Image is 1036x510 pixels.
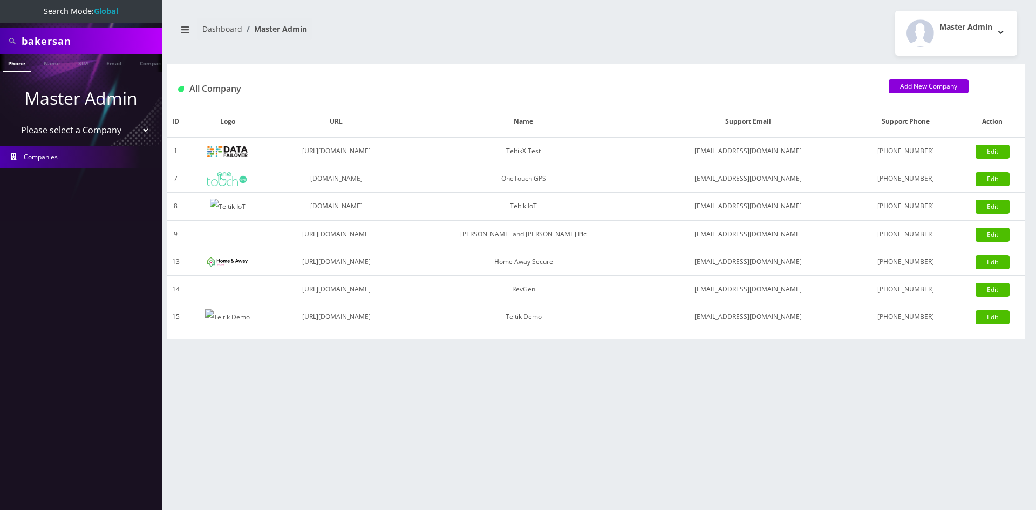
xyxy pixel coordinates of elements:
td: [EMAIL_ADDRESS][DOMAIN_NAME] [645,275,851,303]
a: Edit [976,228,1010,242]
th: Action [960,106,1025,138]
td: [PHONE_NUMBER] [851,165,960,193]
td: [PERSON_NAME] and [PERSON_NAME] Plc [402,220,645,248]
span: Companies [24,152,58,161]
nav: breadcrumb [175,18,588,49]
th: Support Email [645,106,851,138]
td: OneTouch GPS [402,165,645,193]
td: [URL][DOMAIN_NAME] [270,275,402,303]
td: [DOMAIN_NAME] [270,193,402,221]
a: Company [134,54,171,71]
span: Search Mode: [44,6,118,16]
a: Edit [976,200,1010,214]
img: Home Away Secure [207,257,248,267]
h2: Master Admin [939,23,992,32]
td: [URL][DOMAIN_NAME] [270,138,402,165]
button: Master Admin [895,11,1017,56]
img: TeltikX Test [207,146,248,157]
td: 15 [167,303,185,330]
td: [EMAIL_ADDRESS][DOMAIN_NAME] [645,165,851,193]
input: Search All Companies [22,31,159,51]
li: Master Admin [242,23,307,35]
td: [EMAIL_ADDRESS][DOMAIN_NAME] [645,138,851,165]
td: Home Away Secure [402,248,645,275]
th: URL [270,106,402,138]
td: [PHONE_NUMBER] [851,303,960,330]
img: OneTouch GPS [207,172,248,186]
td: [PHONE_NUMBER] [851,138,960,165]
td: [EMAIL_ADDRESS][DOMAIN_NAME] [645,220,851,248]
td: Teltik IoT [402,193,645,221]
td: 14 [167,275,185,303]
td: TeltikX Test [402,138,645,165]
td: [EMAIL_ADDRESS][DOMAIN_NAME] [645,193,851,221]
h1: All Company [178,84,873,94]
td: [URL][DOMAIN_NAME] [270,248,402,275]
a: Name [38,54,65,71]
th: Support Phone [851,106,960,138]
th: Name [402,106,645,138]
td: RevGen [402,275,645,303]
td: 13 [167,248,185,275]
a: SIM [73,54,93,71]
a: Edit [976,172,1010,186]
img: All Company [178,86,184,92]
img: Teltik Demo [205,309,250,325]
a: Edit [976,310,1010,324]
a: Phone [3,54,31,72]
td: Teltik Demo [402,303,645,330]
th: Logo [185,106,270,138]
td: 7 [167,165,185,193]
td: 9 [167,220,185,248]
td: [PHONE_NUMBER] [851,220,960,248]
td: 8 [167,193,185,221]
td: 1 [167,138,185,165]
td: [PHONE_NUMBER] [851,248,960,275]
a: Edit [976,255,1010,269]
td: [PHONE_NUMBER] [851,275,960,303]
td: [EMAIL_ADDRESS][DOMAIN_NAME] [645,303,851,330]
td: [DOMAIN_NAME] [270,165,402,193]
a: Add New Company [889,79,969,93]
a: Edit [976,283,1010,297]
strong: Global [94,6,118,16]
img: Teltik IoT [210,199,246,215]
td: [URL][DOMAIN_NAME] [270,220,402,248]
a: Edit [976,145,1010,159]
a: Email [101,54,127,71]
td: [URL][DOMAIN_NAME] [270,303,402,330]
td: [PHONE_NUMBER] [851,193,960,221]
a: Dashboard [202,24,242,34]
td: [EMAIL_ADDRESS][DOMAIN_NAME] [645,248,851,275]
th: ID [167,106,185,138]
